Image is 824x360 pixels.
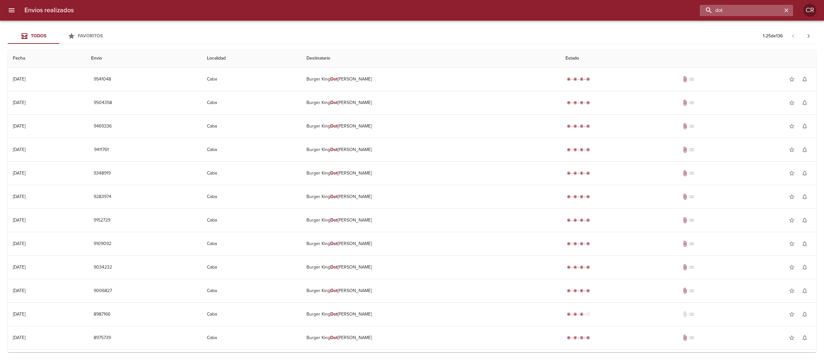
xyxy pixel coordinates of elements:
span: Tiene documentos adjuntos [682,335,688,341]
td: Caba [202,91,301,114]
span: notifications_none [801,217,808,223]
div: Entregado [566,264,591,270]
button: Agregar a favoritos [785,120,798,133]
button: Agregar a favoritos [785,73,798,86]
button: Agregar a favoritos [785,167,798,180]
span: radio_button_checked [580,312,584,316]
button: Agregar a favoritos [785,331,798,344]
span: notifications_none [801,194,808,200]
span: No tiene documentos adjuntos [682,311,688,317]
span: notifications_none [801,241,808,247]
span: No tiene pedido asociado [688,264,695,270]
span: radio_button_checked [573,218,577,222]
span: Tiene documentos adjuntos [682,147,688,153]
span: 9348919 [94,169,111,177]
span: radio_button_checked [573,336,577,340]
button: Agregar a favoritos [785,284,798,297]
span: No tiene pedido asociado [688,99,695,106]
div: Entregado [566,288,591,294]
span: No tiene pedido asociado [688,288,695,294]
em: Dot [330,194,338,199]
button: Activar notificaciones [798,331,811,344]
div: [DATE] [13,170,25,176]
div: [DATE] [13,264,25,270]
span: star_border [789,99,795,106]
span: radio_button_checked [580,218,584,222]
button: 9283974 [91,191,114,203]
button: 9469336 [91,120,114,132]
td: Burger King [PERSON_NAME] [301,209,560,232]
td: Burger King [PERSON_NAME] [301,185,560,208]
div: Entregado [566,123,591,129]
td: Burger King [PERSON_NAME] [301,256,560,279]
span: notifications_none [801,264,808,270]
span: 8975739 [94,334,111,342]
span: Pagina anterior [785,33,801,39]
div: [DATE] [13,147,25,152]
span: Tiene documentos adjuntos [682,170,688,176]
div: Tabs Envios [8,28,111,44]
span: Tiene documentos adjuntos [682,264,688,270]
em: Dot [330,100,338,105]
button: 9034232 [91,261,115,273]
span: radio_button_checked [567,124,571,128]
td: Burger King [PERSON_NAME] [301,232,560,255]
span: radio_button_checked [586,195,590,199]
button: 8987166 [91,308,113,320]
span: No tiene pedido asociado [688,123,695,129]
span: notifications_none [801,147,808,153]
span: radio_button_checked [567,101,571,105]
th: Envio [86,49,202,68]
td: Caba [202,138,301,161]
span: Pagina siguiente [801,28,816,44]
span: radio_button_checked [573,148,577,152]
span: Tiene documentos adjuntos [682,241,688,247]
span: No tiene pedido asociado [688,170,695,176]
button: Agregar a favoritos [785,308,798,321]
span: star_border [789,217,795,223]
button: Activar notificaciones [798,237,811,250]
button: 9152729 [91,214,113,226]
span: radio_button_checked [586,101,590,105]
span: star_border [789,194,795,200]
span: radio_button_checked [586,265,590,269]
span: notifications_none [801,99,808,106]
span: radio_button_checked [586,171,590,175]
div: [DATE] [13,100,25,105]
div: [DATE] [13,123,25,129]
em: Dot [330,217,338,223]
span: star_border [789,311,795,317]
span: star_border [789,76,795,82]
em: Dot [330,311,338,317]
td: Caba [202,326,301,349]
button: Activar notificaciones [798,261,811,274]
span: radio_button_checked [567,289,571,293]
span: radio_button_checked [580,336,584,340]
span: No tiene pedido asociado [688,147,695,153]
span: radio_button_checked [567,312,571,316]
button: Activar notificaciones [798,284,811,297]
td: Caba [202,68,301,91]
span: Todos [31,33,46,39]
div: [DATE] [13,311,25,317]
span: notifications_none [801,76,808,82]
td: Burger King [PERSON_NAME] [301,68,560,91]
p: 1 - 25 de 136 [763,33,783,39]
span: radio_button_checked [586,124,590,128]
span: star_border [789,288,795,294]
div: [DATE] [13,194,25,199]
span: No tiene pedido asociado [688,335,695,341]
div: Entregado [566,76,591,82]
span: radio_button_checked [586,77,590,81]
div: [DATE] [13,241,25,246]
span: notifications_none [801,335,808,341]
span: notifications_none [801,311,808,317]
button: Activar notificaciones [798,214,811,227]
span: radio_button_checked [567,195,571,199]
span: 9006827 [94,287,112,295]
span: notifications_none [801,288,808,294]
td: Caba [202,185,301,208]
button: Agregar a favoritos [785,96,798,109]
span: radio_button_checked [573,171,577,175]
span: radio_button_unchecked [586,312,590,316]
